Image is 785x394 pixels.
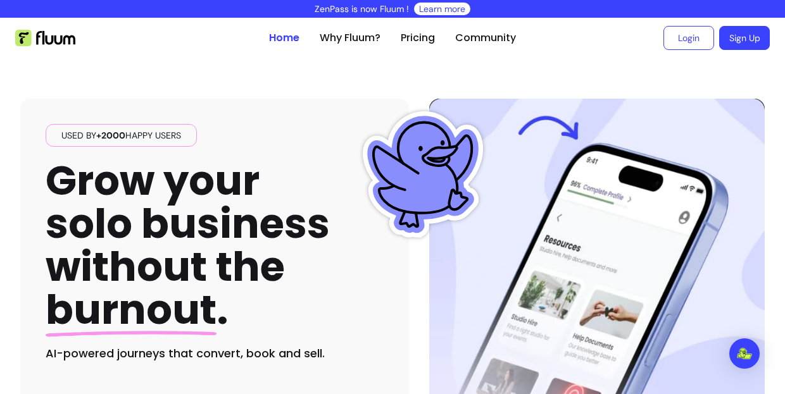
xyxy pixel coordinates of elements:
a: Login [663,26,714,50]
a: Why Fluum? [320,30,380,46]
div: Open Intercom Messenger [729,338,760,369]
span: Used by happy users [56,129,186,142]
a: Home [269,30,299,46]
h1: Grow your solo business without the . [46,159,330,332]
a: Community [455,30,516,46]
span: +2000 [96,130,125,141]
a: Sign Up [719,26,770,50]
p: ZenPass is now Fluum ! [315,3,409,15]
img: Fluum Duck sticker [360,111,486,238]
span: burnout [46,281,217,338]
a: Learn more [419,3,465,15]
h2: AI-powered journeys that convert, book and sell. [46,345,384,362]
img: Fluum Logo [15,30,75,46]
a: Pricing [401,30,435,46]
